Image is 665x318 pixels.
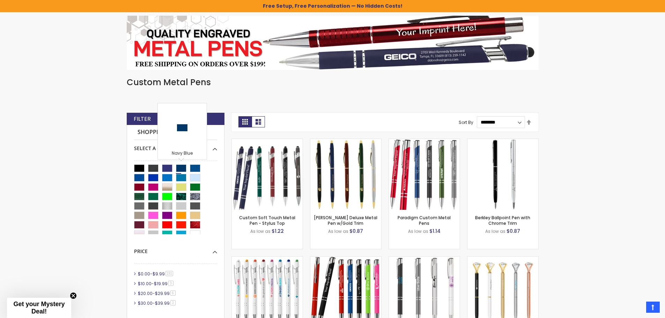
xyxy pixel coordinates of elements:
[429,228,441,235] span: $1.14
[389,139,460,145] a: Paradigm Plus Custom Metal Pens
[250,228,271,234] span: As low as
[232,139,303,210] img: Custom Soft Touch Metal Pen - Stylus Top
[127,16,539,70] img: Metal Pens
[160,150,205,157] div: Navy Blue
[328,228,348,234] span: As low as
[136,290,178,296] a: $20.00-$29.996
[136,300,178,306] a: $30.00-$39.993
[138,290,153,296] span: $20.00
[138,300,153,306] span: $30.00
[170,290,176,296] span: 6
[138,271,150,277] span: $0.00
[155,300,170,306] span: $39.99
[239,215,295,226] a: Custom Soft Touch Metal Pen - Stylus Top
[136,271,176,277] a: $0.00-$9.99191
[138,281,152,287] span: $10.00
[310,139,381,145] a: Cooper Deluxe Metal Pen w/Gold Trim
[134,140,217,152] div: Select A Color
[127,77,539,88] h1: Custom Metal Pens
[398,215,451,226] a: Paradigm Custom Metal Pens
[13,301,65,315] span: Get your Mystery Deal!
[310,139,381,210] img: Cooper Deluxe Metal Pen w/Gold Trim
[165,271,173,276] span: 191
[238,116,252,127] strong: Grid
[155,290,170,296] span: $29.99
[7,298,71,318] div: Get your Mystery Deal!Close teaser
[507,228,520,235] span: $0.87
[134,125,217,140] strong: Shopping Options
[153,271,165,277] span: $9.99
[136,281,176,287] a: $10.00-$19.993
[232,256,303,262] a: Ellipse Softy White Barrel Metal Pen with Stylus - ColorJet
[272,228,284,235] span: $1.22
[467,139,538,145] a: Berkley Ballpoint Pen with Chrome Trim
[314,215,377,226] a: [PERSON_NAME] Deluxe Metal Pen w/Gold Trim
[459,119,473,125] label: Sort By
[310,256,381,262] a: Paramount Custom Metal Stylus® Pens -Special Offer
[408,228,428,234] span: As low as
[485,228,505,234] span: As low as
[232,139,303,145] a: Custom Soft Touch Metal Pen - Stylus Top
[170,300,176,305] span: 3
[349,228,363,235] span: $0.87
[389,139,460,210] img: Paradigm Plus Custom Metal Pens
[134,115,151,123] strong: Filter
[389,256,460,262] a: Paradigm Custom Metal Pens - Screen Printed
[467,139,538,210] img: Berkley Ballpoint Pen with Chrome Trim
[475,215,530,226] a: Berkley Ballpoint Pen with Chrome Trim
[646,302,660,313] a: Top
[168,281,173,286] span: 3
[467,256,538,262] a: Personalized Diamond-III Crystal Clear Brass Pen
[134,243,217,255] div: Price
[154,281,168,287] span: $19.99
[70,292,77,299] button: Close teaser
